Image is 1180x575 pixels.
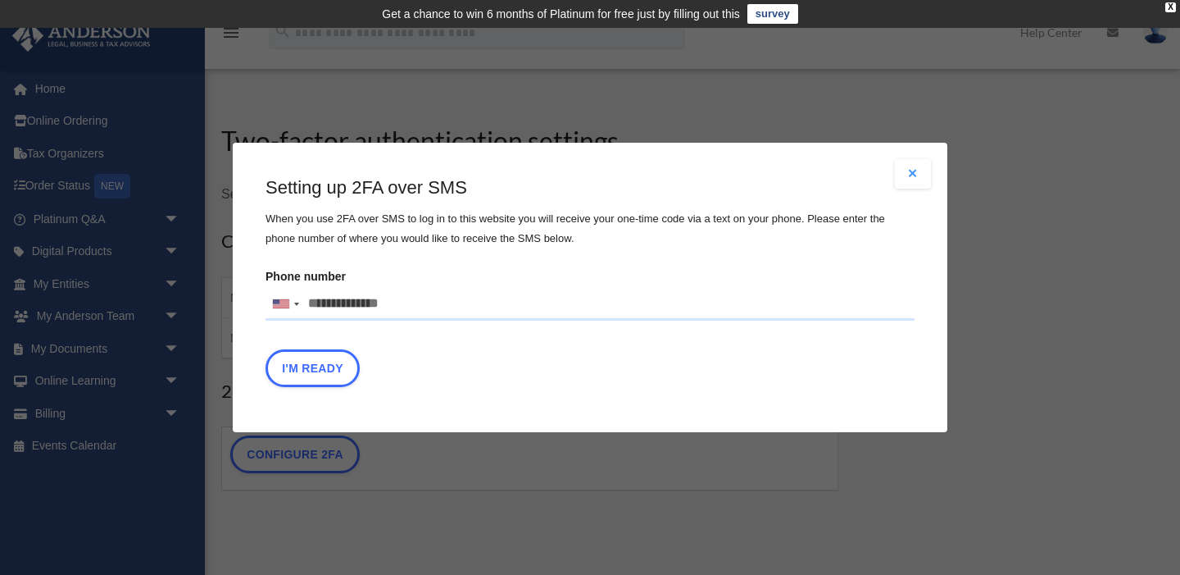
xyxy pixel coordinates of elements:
label: Phone number [265,265,914,321]
div: close [1165,2,1176,12]
a: survey [747,4,798,24]
input: Phone numberList of countries [265,288,914,321]
button: I'm Ready [265,349,360,387]
p: When you use 2FA over SMS to log in to this website you will receive your one-time code via a tex... [265,209,914,249]
div: Get a chance to win 6 months of Platinum for free just by filling out this [382,4,740,24]
h3: Setting up 2FA over SMS [265,176,914,201]
div: United States: +1 [266,289,304,320]
button: Close modal [895,159,931,189]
